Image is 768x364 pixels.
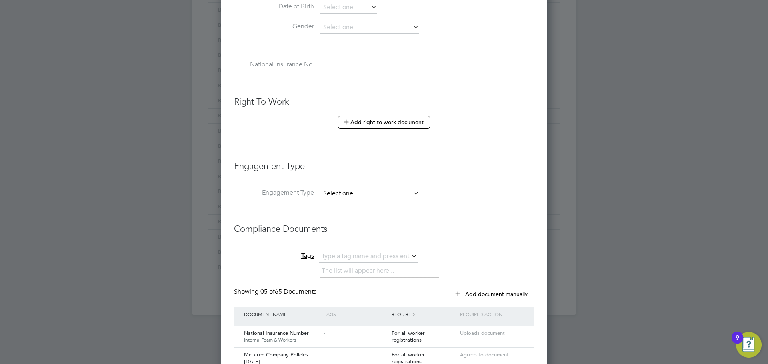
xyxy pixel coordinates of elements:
div: Document Name [242,307,322,321]
div: National Insurance Number [242,326,322,347]
span: Internal Team & Workers [244,337,320,343]
span: - [324,330,325,336]
button: Open Resource Center, 9 new notifications [736,332,762,358]
span: Tags [301,252,314,260]
label: National Insurance No. [234,60,314,69]
div: Required Action [458,307,526,321]
span: For all worker registrations [392,330,425,343]
span: 05 of [260,288,275,296]
div: Tags [322,307,390,321]
button: Add document manually [450,288,534,300]
span: 65 Documents [260,288,316,296]
div: 9 [736,338,739,348]
label: Engagement Type [234,189,314,197]
div: Showing [234,288,318,296]
h3: Right To Work [234,96,534,108]
span: Uploads document [460,330,505,336]
input: Select one [320,2,377,14]
span: - [324,351,325,358]
label: Gender [234,22,314,31]
input: Type a tag name and press enter [319,251,418,263]
input: Select one [320,22,419,34]
h3: Compliance Documents [234,215,534,235]
li: The list will appear here... [322,265,397,276]
h3: Engagement Type [234,153,534,172]
input: Select one [320,188,419,199]
label: Date of Birth [234,2,314,11]
span: Agrees to document [460,351,509,358]
div: Required [390,307,458,321]
button: Add right to work document [338,116,430,129]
